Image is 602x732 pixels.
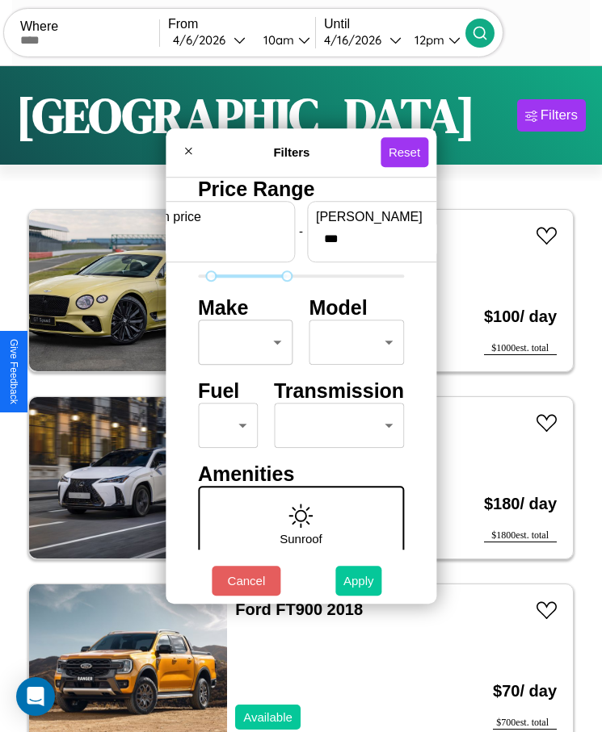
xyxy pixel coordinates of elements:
[406,32,448,48] div: 12pm
[173,32,234,48] div: 4 / 6 / 2026
[198,178,404,201] h4: Price Range
[335,566,382,596] button: Apply
[212,566,280,596] button: Cancel
[250,31,315,48] button: 10am
[324,17,465,31] label: Until
[8,339,19,404] div: Give Feedback
[541,107,578,123] div: Filters
[493,666,557,717] h3: $ 70 / day
[484,529,557,542] div: $ 1800 est. total
[517,99,586,132] button: Filters
[299,220,303,242] p: -
[274,379,404,403] h4: Transmission
[484,479,557,529] h3: $ 180 / day
[168,17,315,31] label: From
[16,82,475,148] h1: [GEOGRAPHIC_DATA]
[484,342,557,355] div: $ 1000 est. total
[16,677,55,716] div: Open Intercom Messenger
[402,31,465,48] button: 12pm
[149,210,286,224] label: min price
[316,210,453,224] label: [PERSON_NAME]
[20,19,159,34] label: Where
[198,462,404,486] h4: Amenities
[255,32,298,48] div: 10am
[381,137,428,167] button: Reset
[280,528,322,550] p: Sunroof
[309,296,405,320] h4: Model
[198,296,293,320] h4: Make
[203,145,381,159] h4: Filters
[168,31,250,48] button: 4/6/2026
[235,600,363,618] a: Ford FT900 2018
[484,291,557,342] h3: $ 100 / day
[324,32,389,48] div: 4 / 16 / 2026
[198,379,258,403] h4: Fuel
[243,706,293,728] p: Available
[493,717,557,730] div: $ 700 est. total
